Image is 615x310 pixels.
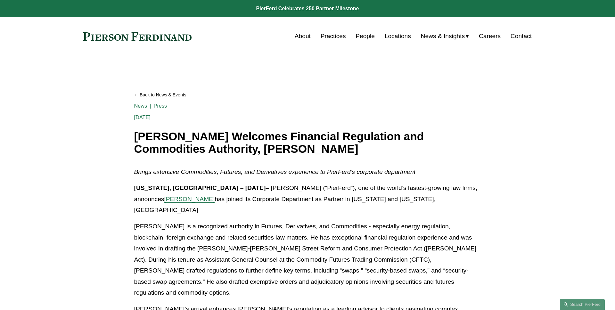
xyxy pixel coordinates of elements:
[134,183,481,216] p: – [PERSON_NAME] (“PierFerd”), one of the world’s fastest-growing law firms, announces has joined ...
[134,130,481,155] h1: [PERSON_NAME] Welcomes Financial Regulation and Commodities Authority, [PERSON_NAME]
[134,221,481,298] p: [PERSON_NAME] is a recognized authority in Futures, Derivatives, and Commodities - especially ene...
[479,30,501,42] a: Careers
[421,31,465,42] span: News & Insights
[134,103,147,109] a: News
[295,30,311,42] a: About
[560,299,605,310] a: Search this site
[134,115,151,120] span: [DATE]
[134,184,266,191] strong: [US_STATE], [GEOGRAPHIC_DATA] – [DATE]
[154,103,167,109] a: Press
[321,30,346,42] a: Practices
[385,30,411,42] a: Locations
[164,196,215,202] a: [PERSON_NAME]
[421,30,469,42] a: folder dropdown
[134,168,415,175] em: Brings extensive Commodities, Futures, and Derivatives experience to PierFerd’s corporate department
[356,30,375,42] a: People
[511,30,532,42] a: Contact
[134,89,481,101] a: Back to News & Events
